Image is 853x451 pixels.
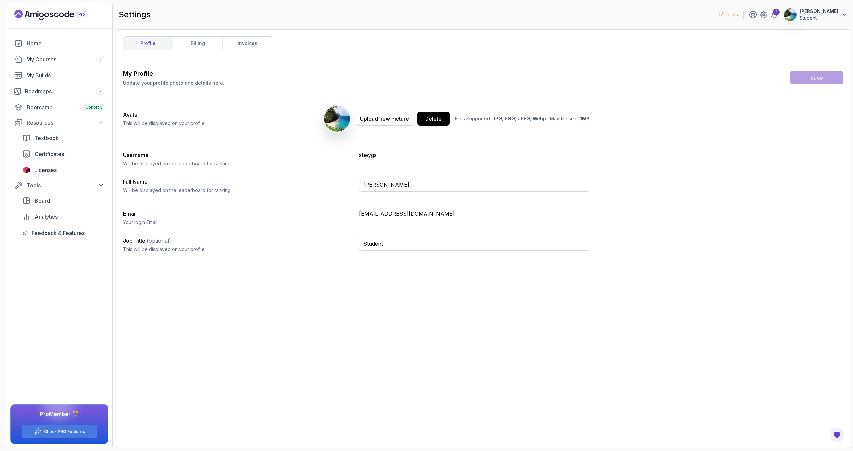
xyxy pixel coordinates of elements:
button: Tools [10,179,108,191]
a: invoices [222,37,272,50]
a: roadmaps [10,85,108,98]
a: textbook [18,131,108,145]
a: profile [123,37,173,50]
img: user profile image [324,106,350,132]
a: analytics [18,210,108,223]
span: Certificates [35,150,64,158]
a: bootcamp [10,101,108,114]
a: feedback [18,226,108,240]
div: 1 [773,9,780,15]
span: 7 [99,89,102,94]
label: Username [123,152,149,158]
span: 1 [100,57,101,62]
span: Textbook [34,134,59,142]
div: Save [810,74,823,82]
img: jetbrains icon [22,167,30,173]
button: Delete [417,112,450,126]
a: 1 [770,11,778,19]
p: 121 Points [719,11,738,18]
a: billing [173,37,222,50]
p: [EMAIL_ADDRESS][DOMAIN_NAME] [359,210,589,218]
span: Feedback & Features [32,229,85,237]
span: Licenses [34,166,57,174]
span: Cohort 3 [85,105,103,110]
a: certificates [18,147,108,161]
h2: Avatar [123,111,206,119]
div: Upload new Picture [360,115,409,123]
p: Your login Email [123,219,354,226]
p: Will be displayed on the leaderboard for ranking. [123,187,354,194]
a: Check PRO Features [44,429,85,434]
label: Job Title [123,237,171,244]
button: user profile image[PERSON_NAME]Student [784,8,848,21]
label: Full Name [123,178,148,185]
div: My Builds [26,71,104,79]
button: Check PRO Features [21,425,97,438]
h3: Email [123,210,354,218]
div: My Courses [26,55,104,63]
p: [PERSON_NAME] [800,8,838,15]
h3: My Profile [123,69,224,78]
button: Save [790,71,843,84]
span: 1MB [580,116,589,121]
span: Board [35,197,50,205]
span: Analytics [35,213,58,221]
a: home [10,37,108,50]
h2: settings [119,9,151,20]
p: Update your profile photo and details here. [123,80,224,86]
div: Bootcamp [27,103,104,111]
p: Student [800,15,838,21]
p: This will be displayed on your profile. [123,120,206,127]
div: Delete [425,115,442,123]
a: builds [10,69,108,82]
div: Roadmaps [25,87,104,95]
div: Resources [27,119,104,127]
p: This will be displayed on your profile. [123,246,354,253]
div: Tools [27,181,104,189]
a: Landing page [14,10,102,20]
button: Resources [10,117,108,129]
button: Upload new Picture [356,112,413,126]
a: courses [10,53,108,66]
input: Enter your job [359,237,589,251]
span: (optional) [147,237,171,244]
input: Enter your full name [359,178,589,192]
span: JPG, PNG, JPEG, Webp [492,116,546,121]
a: licenses [18,163,108,177]
p: sheygs [359,151,589,159]
button: Open Feedback Button [829,427,845,443]
div: Home [27,39,104,47]
p: Will be displayed on the leaderboard for ranking. [123,160,354,167]
p: Files Supported: Max file size: [455,115,589,122]
img: user profile image [784,8,797,21]
a: board [18,194,108,207]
